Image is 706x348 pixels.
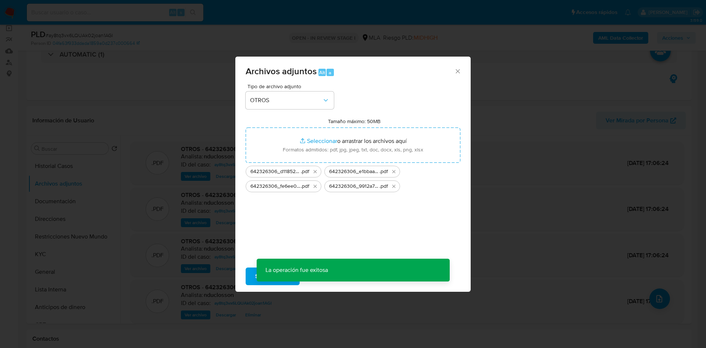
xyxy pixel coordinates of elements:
span: Archivos adjuntos [246,65,317,78]
span: Subir archivo [255,268,290,284]
span: 642326306_e1bbaa30-5f65-4051-a6d6-49c0e821e7fe [329,168,379,175]
button: Subir archivo [246,268,300,285]
p: La operación fue exitosa [257,259,337,281]
button: Eliminar 642326306_9912a709-4951-404a-9ea4-3bff66e98816.pdf [389,182,398,191]
button: Eliminar 642326306_d11852d4-6ac6-4bcc-baec-1837af3fa993.pdf [311,167,320,176]
label: Tamaño máximo: 50MB [328,118,381,125]
span: OTROS [250,97,322,104]
span: 642326306_9912a709-4951-404a-9ea4-3bff66e98816 [329,183,379,190]
span: 642326306_fe6ee058-c3e2-4996-8ecf-07ca0e39844f [250,183,301,190]
span: 642326306_d11852d4-6ac6-4bcc-baec-1837af3fa993 [250,168,301,175]
ul: Archivos seleccionados [246,163,460,192]
button: Eliminar 642326306_e1bbaa30-5f65-4051-a6d6-49c0e821e7fe.pdf [389,167,398,176]
span: a [329,69,331,76]
span: Tipo de archivo adjunto [247,84,336,89]
button: Cerrar [454,68,461,74]
span: Cancelar [312,268,336,284]
span: .pdf [379,168,388,175]
span: Alt [319,69,325,76]
span: .pdf [379,183,388,190]
span: .pdf [301,183,309,190]
button: Eliminar 642326306_fe6ee058-c3e2-4996-8ecf-07ca0e39844f.pdf [311,182,320,191]
button: OTROS [246,92,334,109]
span: .pdf [301,168,309,175]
